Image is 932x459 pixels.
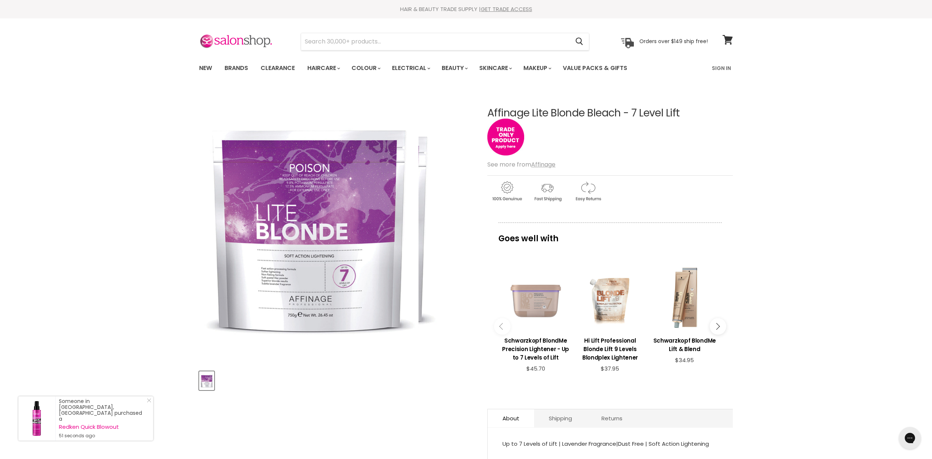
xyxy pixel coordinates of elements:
[436,60,472,76] a: Beauty
[386,60,435,76] a: Electrical
[587,409,637,427] a: Returns
[639,38,708,45] p: Orders over $149 ship free!
[59,398,146,439] div: Someone in [GEOGRAPHIC_DATA], [GEOGRAPHIC_DATA] purchased a
[618,440,709,448] span: Dust Free | Soft Action Lightening
[498,223,722,247] p: Goes well with
[675,356,694,364] span: $34.95
[502,440,616,448] span: Up to 7 Levels of Lift | Lavender Fragrance
[576,331,643,365] a: View product:Hi Lift Professional Blonde Lift 9 Levels Blondplex Lightener
[895,424,925,452] iframe: Gorgias live chat messenger
[601,365,619,372] span: $37.95
[518,60,556,76] a: Makeup
[200,372,213,389] img: Affinage Lite Blonde Bleach - 7 Level Lift
[255,60,300,76] a: Clearance
[502,336,569,362] h3: Schwarzkopf BlondMe Precision Lightener - Up to 7 Levels of Lift
[219,60,254,76] a: Brands
[59,424,146,430] a: Redken Quick Blowout
[199,89,474,364] div: Affinage Lite Blonde Bleach - 7 Level Lift image. Click or Scroll to Zoom.
[199,89,419,364] img: 1__26882.1560233161.500.750__91297_1800x1800.jpg
[194,57,670,79] ul: Main menu
[487,119,524,155] img: tradeonly_small.jpg
[301,33,569,50] input: Search
[346,60,385,76] a: Colour
[651,336,718,353] h3: Schwarzkopf BlondMe Lift & Blend
[526,365,545,372] span: $45.70
[487,160,555,169] span: See more from
[616,440,618,448] span: |
[557,60,633,76] a: Value Packs & Gifts
[531,160,555,169] a: Affinage
[190,57,742,79] nav: Main
[147,398,151,403] svg: Close Icon
[198,369,475,390] div: Product thumbnails
[59,433,146,439] small: 51 seconds ago
[474,60,516,76] a: Skincare
[301,33,589,50] form: Product
[707,60,735,76] a: Sign In
[569,33,589,50] button: Search
[18,396,55,441] a: Visit product page
[190,6,742,13] div: HAIR & BEAUTY TRADE SUPPLY |
[568,180,607,203] img: returns.gif
[651,331,718,357] a: View product:Schwarzkopf BlondMe Lift & Blend
[502,331,569,365] a: View product:Schwarzkopf BlondMe Precision Lightener - Up to 7 Levels of Lift
[534,409,587,427] a: Shipping
[487,108,733,119] h1: Affinage Lite Blonde Bleach - 7 Level Lift
[488,409,534,427] a: About
[302,60,345,76] a: Haircare
[481,5,532,13] a: GET TRADE ACCESS
[487,180,526,203] img: genuine.gif
[194,60,218,76] a: New
[199,371,214,390] button: Affinage Lite Blonde Bleach - 7 Level Lift
[144,398,151,406] a: Close Notification
[528,180,567,203] img: shipping.gif
[576,336,643,362] h3: Hi Lift Professional Blonde Lift 9 Levels Blondplex Lightener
